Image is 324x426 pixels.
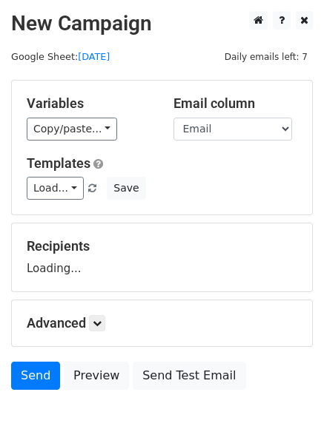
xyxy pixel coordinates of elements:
[27,155,90,171] a: Templates
[11,11,313,36] h2: New Campaign
[133,362,245,390] a: Send Test Email
[27,238,297,277] div: Loading...
[27,315,297,331] h5: Advanced
[219,49,313,65] span: Daily emails left: 7
[173,95,298,112] h5: Email column
[11,362,60,390] a: Send
[27,95,151,112] h5: Variables
[78,51,110,62] a: [DATE]
[11,51,110,62] small: Google Sheet:
[27,238,297,254] h5: Recipients
[219,51,313,62] a: Daily emails left: 7
[27,118,117,141] a: Copy/paste...
[107,177,145,200] button: Save
[27,177,84,200] a: Load...
[64,362,129,390] a: Preview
